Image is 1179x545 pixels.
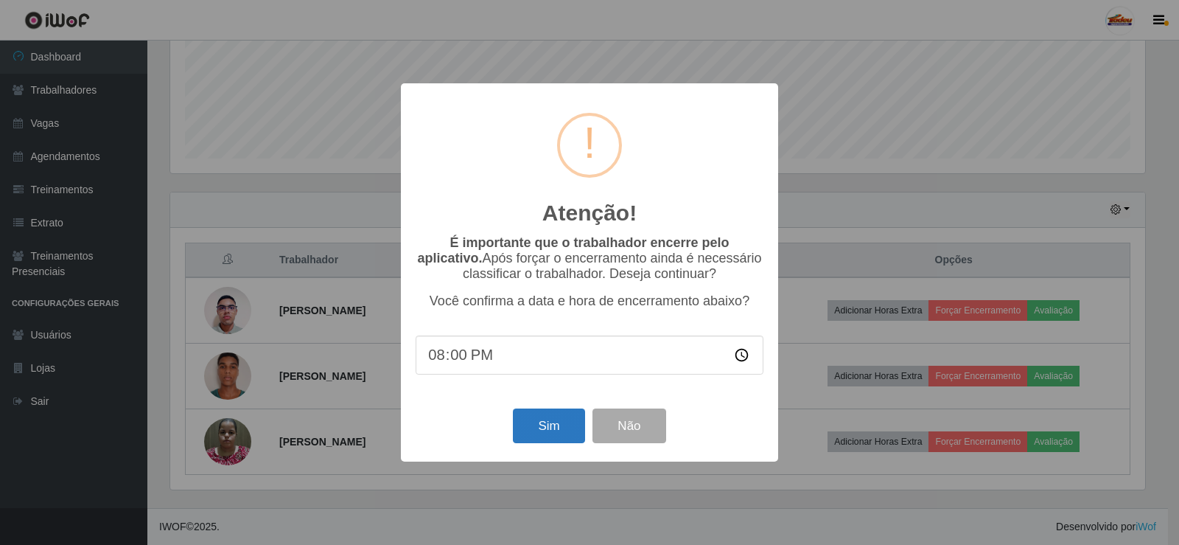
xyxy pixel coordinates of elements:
button: Sim [513,409,584,443]
b: É importante que o trabalhador encerre pelo aplicativo. [417,235,729,265]
button: Não [592,409,665,443]
h2: Atenção! [542,200,637,226]
p: Você confirma a data e hora de encerramento abaixo? [416,294,763,309]
p: Após forçar o encerramento ainda é necessário classificar o trabalhador. Deseja continuar? [416,235,763,282]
